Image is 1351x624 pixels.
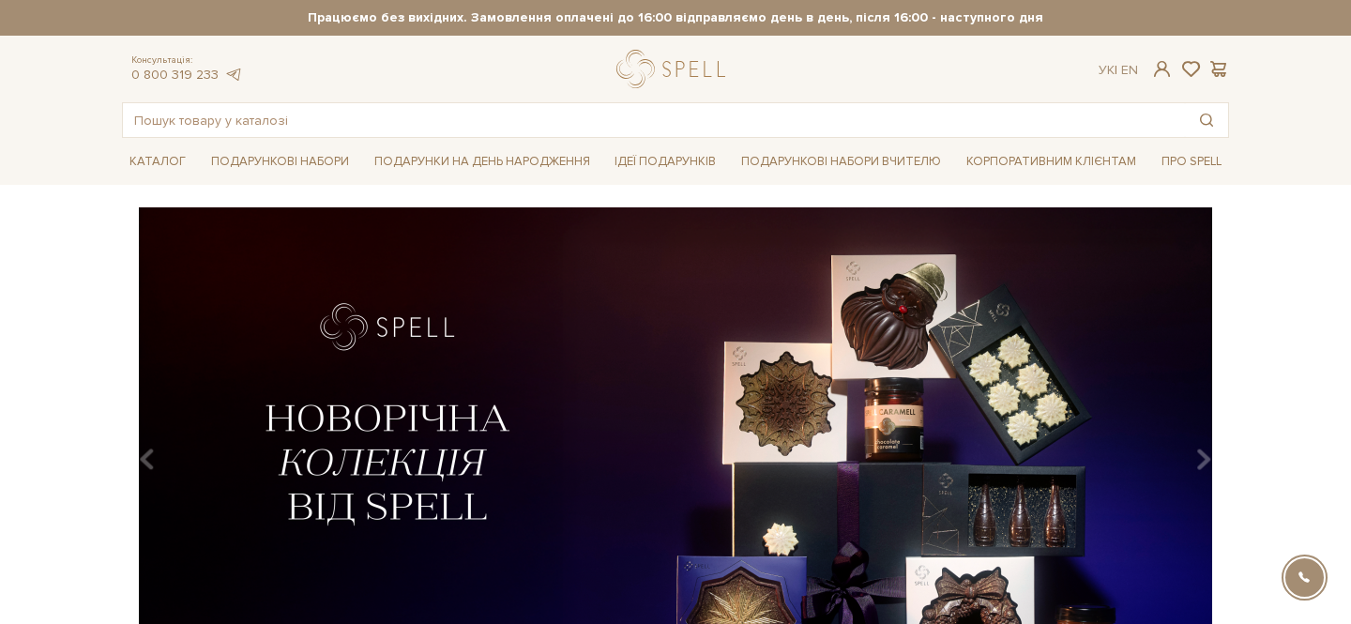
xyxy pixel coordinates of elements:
[1115,62,1117,78] span: |
[367,147,598,176] a: Подарунки на День народження
[959,147,1144,176] a: Корпоративним клієнтам
[223,67,242,83] a: telegram
[123,103,1185,137] input: Пошук товару у каталозі
[122,9,1229,26] strong: Працюємо без вихідних. Замовлення оплачені до 16:00 відправляємо день в день, після 16:00 - насту...
[1185,103,1228,137] button: Пошук товару у каталозі
[204,147,357,176] a: Подарункові набори
[1154,147,1229,176] a: Про Spell
[734,145,949,177] a: Подарункові набори Вчителю
[131,67,219,83] a: 0 800 319 233
[1121,62,1138,78] a: En
[131,54,242,67] span: Консультація:
[1099,62,1138,79] div: Ук
[122,147,193,176] a: Каталог
[607,147,723,176] a: Ідеї подарунків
